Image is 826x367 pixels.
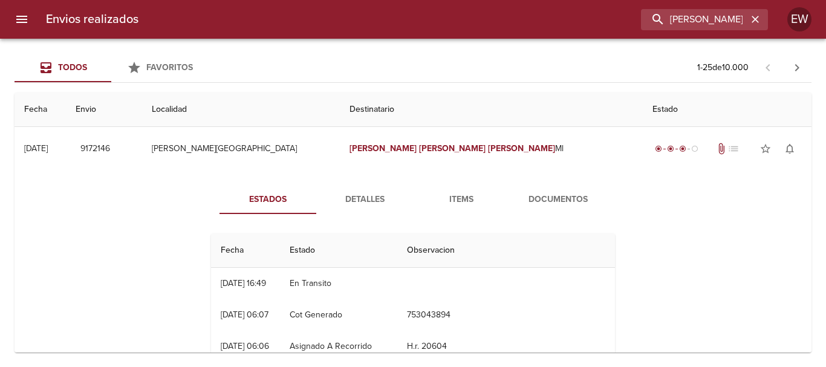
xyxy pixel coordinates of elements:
span: Tiene documentos adjuntos [715,143,727,155]
td: 753043894 [397,299,615,331]
th: Envio [66,93,142,127]
span: No tiene pedido asociado [727,143,740,155]
td: En Transito [280,268,398,299]
button: 9172146 [76,138,115,160]
td: [PERSON_NAME][GEOGRAPHIC_DATA] [142,127,339,171]
th: Destinatario [340,93,643,127]
th: Observacion [397,233,615,268]
span: radio_button_checked [655,145,662,152]
td: Asignado A Recorrido [280,331,398,362]
span: Pagina anterior [753,61,782,73]
span: Favoritos [146,62,193,73]
th: Estado [280,233,398,268]
button: Agregar a favoritos [753,137,778,161]
input: buscar [641,9,747,30]
span: Pagina siguiente [782,53,811,82]
p: 1 - 25 de 10.000 [697,62,749,74]
span: Items [420,192,502,207]
td: Ml [340,127,643,171]
span: radio_button_unchecked [691,145,698,152]
em: [PERSON_NAME] [350,143,417,154]
div: Tabs Envios [15,53,208,82]
button: Activar notificaciones [778,137,802,161]
span: 9172146 [80,141,110,157]
span: Detalles [324,192,406,207]
div: EW [787,7,811,31]
div: [DATE] 06:07 [221,310,268,320]
th: Fecha [211,233,280,268]
div: En viaje [652,143,701,155]
th: Estado [643,93,811,127]
span: notifications_none [784,143,796,155]
em: [PERSON_NAME] [488,143,555,154]
span: radio_button_checked [667,145,674,152]
div: [DATE] 16:49 [221,278,266,288]
span: star_border [759,143,772,155]
th: Fecha [15,93,66,127]
div: [DATE] [24,143,48,154]
div: [DATE] 06:06 [221,341,269,351]
div: Abrir información de usuario [787,7,811,31]
td: Cot Generado [280,299,398,331]
button: menu [7,5,36,34]
h6: Envios realizados [46,10,138,29]
th: Localidad [142,93,339,127]
div: Tabs detalle de guia [220,185,606,214]
span: radio_button_checked [679,145,686,152]
span: Todos [58,62,87,73]
em: [PERSON_NAME] [419,143,486,154]
span: Documentos [517,192,599,207]
td: H.r. 20604 [397,331,615,362]
span: Estados [227,192,309,207]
